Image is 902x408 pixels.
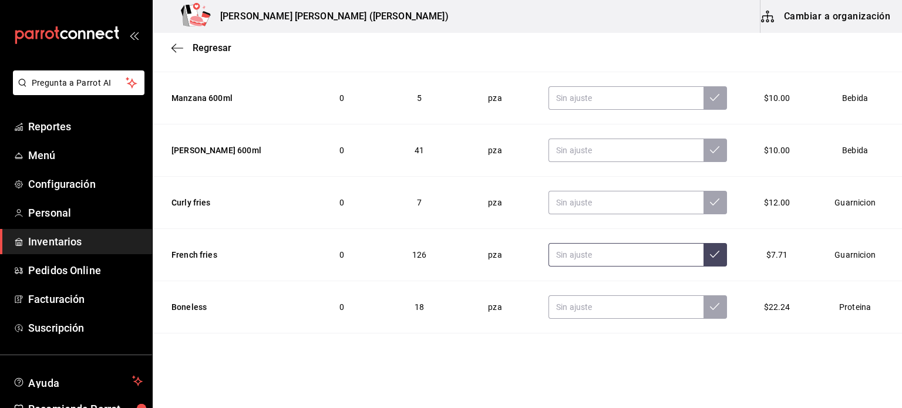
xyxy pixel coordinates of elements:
td: Costillas [153,333,301,386]
span: Menú [28,147,143,163]
td: Boneless [153,281,301,333]
span: 0 [339,93,344,103]
button: Pregunta a Parrot AI [13,70,144,95]
td: Proteina [813,281,902,333]
span: $10.00 [764,146,790,155]
span: Facturación [28,291,143,307]
td: Curly fries [153,177,301,229]
td: pza [456,281,534,333]
span: Reportes [28,119,143,134]
input: Sin ajuste [548,243,704,267]
td: Guarnicion [813,229,902,281]
input: Sin ajuste [548,139,704,162]
button: open_drawer_menu [129,31,139,40]
td: French fries [153,229,301,281]
span: 0 [339,302,344,312]
span: Pedidos Online [28,262,143,278]
td: pza [456,72,534,124]
span: 0 [339,250,344,259]
span: 18 [415,302,424,312]
td: pza [456,229,534,281]
button: Regresar [171,42,231,53]
span: Ayuda [28,374,127,388]
span: 0 [339,146,344,155]
input: Sin ajuste [548,86,704,110]
input: Sin ajuste [548,295,704,319]
span: $7.71 [766,250,788,259]
span: Personal [28,205,143,221]
span: Configuración [28,176,143,192]
span: Suscripción [28,320,143,336]
td: Manzana 600ml [153,72,301,124]
span: $10.00 [764,93,790,103]
span: 0 [339,198,344,207]
td: Bebida [813,72,902,124]
h3: [PERSON_NAME] [PERSON_NAME] ([PERSON_NAME]) [211,9,449,23]
td: pza [456,177,534,229]
td: Bebida [813,124,902,177]
input: Sin ajuste [548,191,704,214]
span: 5 [417,93,422,103]
td: pza [456,333,534,386]
span: Pregunta a Parrot AI [32,77,126,89]
td: [PERSON_NAME] 600ml [153,124,301,177]
td: Guarnicion [813,177,902,229]
span: Regresar [193,42,231,53]
span: $22.24 [764,302,790,312]
span: $12.00 [764,198,790,207]
td: pza [456,124,534,177]
td: Proteina [813,333,902,386]
span: 7 [417,198,422,207]
span: 41 [415,146,424,155]
span: 126 [412,250,426,259]
a: Pregunta a Parrot AI [8,85,144,97]
span: Inventarios [28,234,143,249]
